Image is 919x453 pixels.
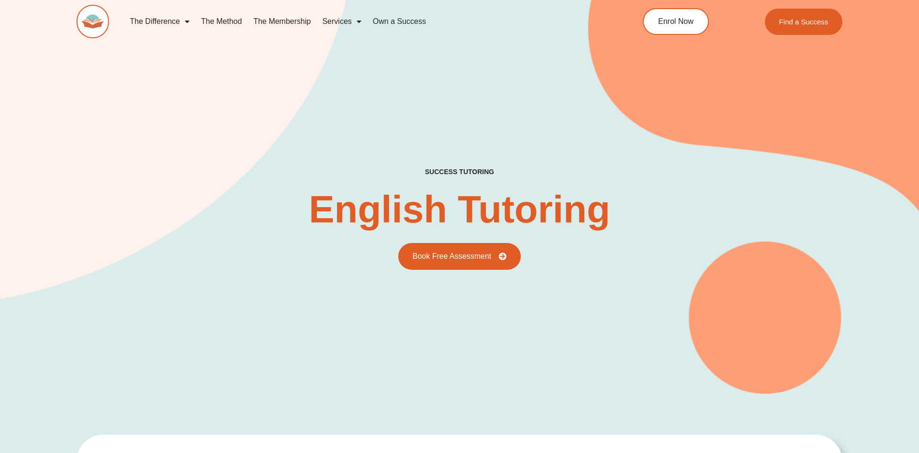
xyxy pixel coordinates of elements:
a: Book Free Assessment [398,243,521,270]
span: Find a Success [779,18,828,25]
a: Own a Success [367,11,432,33]
a: The Difference [124,11,195,33]
h2: success tutoring [425,167,494,176]
a: Find a Success [764,9,842,35]
a: The Membership [247,11,316,33]
a: Services [316,11,367,33]
span: Enrol Now [658,18,694,25]
a: Enrol Now [643,8,709,35]
nav: Menu [124,11,599,33]
h2: English Tutoring [309,190,610,229]
a: The Method [195,11,247,33]
span: Book Free Assessment [413,253,492,260]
